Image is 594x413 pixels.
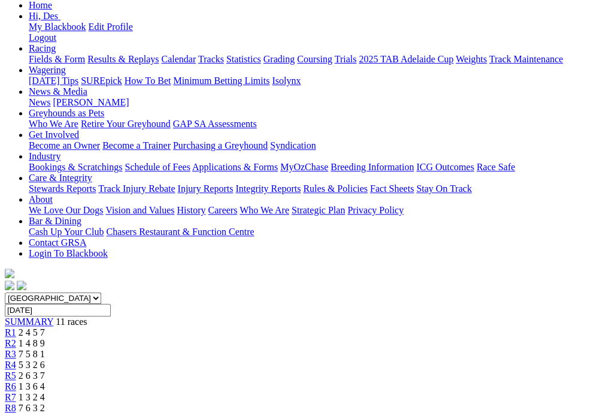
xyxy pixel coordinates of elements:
[177,183,233,194] a: Injury Reports
[416,162,474,172] a: ICG Outcomes
[19,327,45,337] span: 2 4 5 7
[280,162,328,172] a: MyOzChase
[5,304,111,316] input: Select date
[263,54,295,64] a: Grading
[105,205,174,215] a: Vision and Values
[19,338,45,348] span: 1 4 8 9
[29,32,56,43] a: Logout
[102,140,171,150] a: Become a Trainer
[226,54,261,64] a: Statistics
[173,119,257,129] a: GAP SA Assessments
[416,183,471,194] a: Stay On Track
[29,97,50,107] a: News
[125,162,190,172] a: Schedule of Fees
[5,360,16,370] a: R4
[177,205,205,215] a: History
[29,54,85,64] a: Fields & Form
[19,403,45,413] span: 7 6 3 2
[5,327,16,337] a: R1
[29,216,81,226] a: Bar & Dining
[29,129,79,140] a: Get Involved
[29,11,60,21] a: Hi, Des
[29,237,86,248] a: Contact GRSA
[5,338,16,348] a: R2
[29,194,53,204] a: About
[29,86,87,97] a: News & Media
[161,54,196,64] a: Calendar
[56,316,87,327] span: 11 races
[292,205,345,215] a: Strategic Plan
[81,76,122,86] a: SUREpick
[192,162,278,172] a: Applications & Forms
[29,162,589,173] div: Industry
[359,54,453,64] a: 2025 TAB Adelaide Cup
[29,205,103,215] a: We Love Our Dogs
[489,54,563,64] a: Track Maintenance
[29,22,589,43] div: Hi, Des
[29,119,78,129] a: Who We Are
[17,281,26,290] img: twitter.svg
[19,370,45,381] span: 2 6 3 7
[5,316,53,327] a: SUMMARY
[240,205,289,215] a: Who We Are
[5,370,16,381] a: R5
[270,140,316,150] a: Syndication
[208,205,237,215] a: Careers
[19,349,45,359] span: 7 5 8 1
[5,269,14,278] img: logo-grsa-white.png
[5,403,16,413] a: R8
[29,140,100,150] a: Become an Owner
[29,97,589,108] div: News & Media
[5,281,14,290] img: facebook.svg
[347,205,404,215] a: Privacy Policy
[297,54,332,64] a: Coursing
[29,183,96,194] a: Stewards Reports
[29,227,104,237] a: Cash Up Your Club
[125,76,171,86] a: How To Bet
[173,140,268,150] a: Purchasing a Greyhound
[29,11,58,21] span: Hi, Des
[29,227,589,237] div: Bar & Dining
[29,76,78,86] a: [DATE] Tips
[29,43,56,53] a: Racing
[5,349,16,359] span: R3
[29,22,86,32] a: My Blackbook
[29,76,589,86] div: Wagering
[198,54,224,64] a: Tracks
[29,162,122,172] a: Bookings & Scratchings
[29,108,104,118] a: Greyhounds as Pets
[29,173,92,183] a: Care & Integrity
[5,381,16,391] a: R6
[19,392,45,402] span: 1 3 2 4
[29,183,589,194] div: Care & Integrity
[29,65,66,75] a: Wagering
[106,227,254,237] a: Chasers Restaurant & Function Centre
[81,119,171,129] a: Retire Your Greyhound
[53,97,129,107] a: [PERSON_NAME]
[456,54,487,64] a: Weights
[173,76,269,86] a: Minimum Betting Limits
[29,119,589,129] div: Greyhounds as Pets
[476,162,514,172] a: Race Safe
[29,151,60,161] a: Industry
[5,392,16,402] a: R7
[29,140,589,151] div: Get Involved
[89,22,133,32] a: Edit Profile
[19,381,45,391] span: 1 3 6 4
[19,360,45,370] span: 5 3 2 6
[370,183,414,194] a: Fact Sheets
[235,183,301,194] a: Integrity Reports
[272,76,301,86] a: Isolynx
[29,248,108,258] a: Login To Blackbook
[87,54,159,64] a: Results & Replays
[98,183,175,194] a: Track Injury Rebate
[334,54,356,64] a: Trials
